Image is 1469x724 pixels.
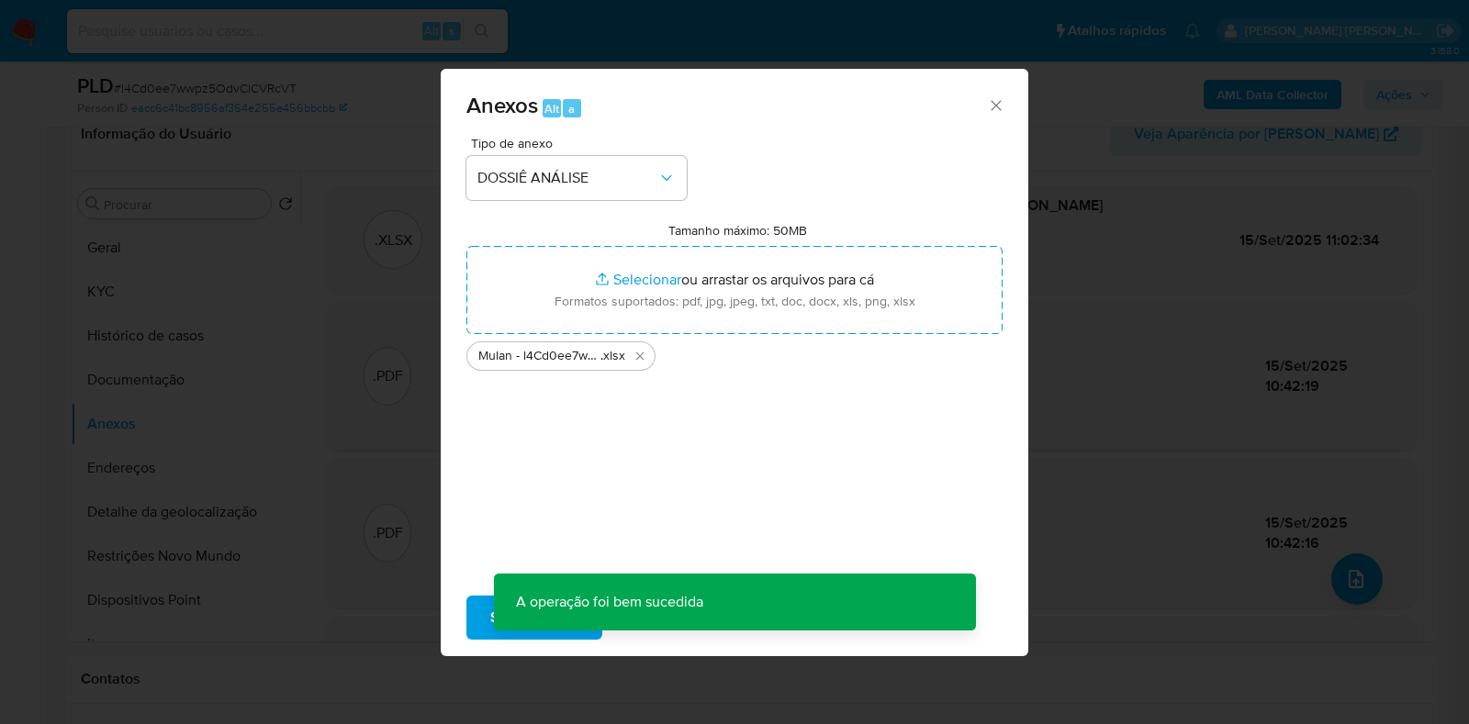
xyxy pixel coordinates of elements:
[478,347,600,365] span: Mulan - l4Cd0ee7wwpz5OdvCICVRcVT - CPF 02937775276 - [PERSON_NAME]
[477,169,657,187] span: DOSSIÊ ANÁLISE
[987,96,1004,113] button: Fechar
[466,334,1003,371] ul: Arquivos selecionados
[668,222,807,239] label: Tamanho máximo: 50MB
[494,574,725,630] p: A operação foi bem sucedida
[466,89,538,121] span: Anexos
[490,597,578,638] span: Subir arquivo
[466,156,687,200] button: DOSSIÊ ANÁLISE
[629,345,651,367] button: Excluir Mulan - l4Cd0ee7wwpz5OdvCICVRcVT - CPF 02937775276 - ARILTON SANTOS DA SILVA.xlsx
[568,100,575,117] span: a
[600,347,625,365] span: .xlsx
[634,597,693,638] span: Cancelar
[544,100,559,117] span: Alt
[466,596,602,640] button: Subir arquivo
[471,137,691,150] span: Tipo de anexo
